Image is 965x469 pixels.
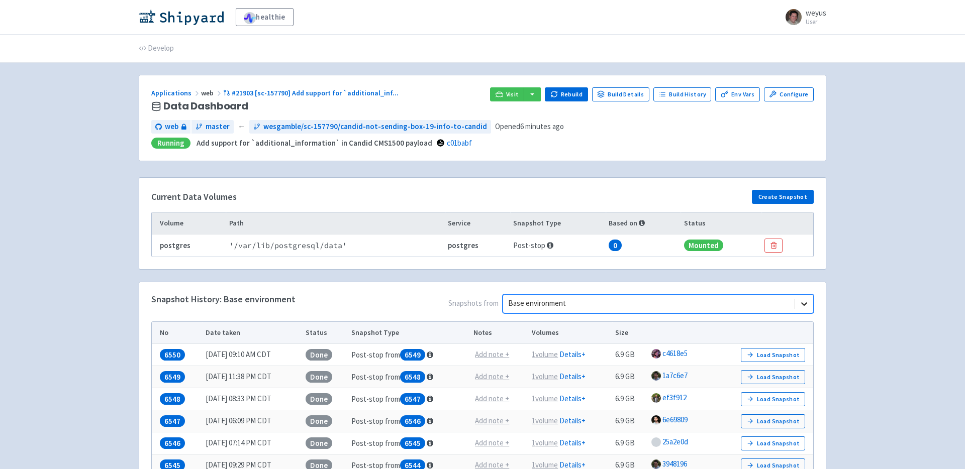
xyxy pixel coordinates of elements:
a: 1a7c6e7 [662,371,688,380]
td: Post-stop from [348,388,470,410]
td: [DATE] 11:38 PM CDT [202,366,302,388]
th: Volume [152,212,226,234]
td: Post-stop from [348,410,470,432]
a: Visit [490,87,524,101]
h4: Snapshot History: Base environment [151,294,296,304]
a: Configure [764,87,814,101]
td: 6.9 GB [612,344,648,366]
span: weyus [806,8,826,18]
th: Notes [470,322,529,344]
td: [DATE] 08:33 PM CDT [202,388,302,410]
span: #21903 [sc-157790] Add support for `additional_inf ... [232,88,399,97]
span: master [206,121,230,133]
th: Date taken [202,322,302,344]
a: ef3f912 [662,393,687,402]
a: #21903 [sc-157790] Add support for `additional_inf... [223,88,400,97]
small: User [806,19,826,25]
h4: Current Data Volumes [151,192,237,202]
span: 6546 [160,437,185,449]
div: Running [151,138,190,149]
th: Size [612,322,648,344]
th: Snapshot Type [348,322,470,344]
b: postgres [160,241,190,250]
a: 3948196 [662,459,687,468]
span: Visit [506,90,519,98]
button: Load Snapshot [741,370,805,384]
a: Details+ [559,372,586,381]
span: web [201,88,223,97]
a: 25a2e0d [662,437,688,446]
span: Mounted [684,240,723,251]
button: Create Snapshot [752,190,814,204]
td: Post-stop from [348,366,470,388]
span: Done [306,437,332,449]
td: 6.9 GB [612,432,648,454]
span: Done [306,393,332,405]
time: 6 minutes ago [520,122,564,131]
a: Details+ [559,438,586,447]
a: Build Details [592,87,649,101]
span: 6545 [400,437,425,449]
span: 6548 [400,371,425,383]
td: 6.9 GB [612,366,648,388]
a: healthie [236,8,294,26]
span: Opened [495,121,564,133]
span: ← [238,121,245,133]
th: Snapshot Type [510,212,606,234]
td: ' /var/lib/postgresql/data ' [226,234,444,257]
button: Rebuild [545,87,588,101]
span: 6550 [160,349,185,361]
td: 6.9 GB [612,410,648,432]
a: wesgamble/sc-157790/candid-not-sending-box-19-info-to-candid [249,120,491,134]
th: Status [681,212,761,234]
th: Service [445,212,510,234]
u: Add note + [475,349,509,359]
th: Based on [606,212,681,234]
u: 1 volume [532,438,558,447]
th: Path [226,212,444,234]
img: Shipyard logo [139,9,224,25]
a: web [151,120,190,134]
a: Applications [151,88,201,97]
u: Add note + [475,394,509,403]
a: master [191,120,234,134]
u: 1 volume [532,349,558,359]
u: Add note + [475,416,509,425]
a: 6e69809 [662,415,688,424]
button: Load Snapshot [741,348,805,362]
span: 6549 [400,349,425,361]
strong: Add support for `additional_information` in Candid CMS1500 payload [197,138,432,148]
td: 6.9 GB [612,388,648,410]
span: Snapshots from [296,294,814,317]
button: Load Snapshot [741,414,805,428]
a: Develop [139,35,174,63]
span: 0 [609,240,622,251]
span: 6547 [160,415,185,427]
td: Post-stop from [348,432,470,454]
u: Add note + [475,372,509,381]
b: postgres [448,241,478,250]
a: Details+ [559,349,586,359]
span: Done [306,371,332,383]
button: Load Snapshot [741,436,805,450]
span: web [165,121,178,133]
a: Env Vars [715,87,759,101]
a: Build History [653,87,712,101]
u: Add note + [475,438,509,447]
span: 6549 [160,371,185,383]
th: Status [302,322,348,344]
span: 6547 [400,393,425,405]
span: Post-stop [513,241,553,250]
span: wesgamble/sc-157790/candid-not-sending-box-19-info-to-candid [263,121,487,133]
span: Done [306,415,332,427]
span: Done [306,349,332,361]
u: 1 volume [532,394,558,403]
u: 1 volume [532,372,558,381]
td: [DATE] 06:09 PM CDT [202,410,302,432]
td: [DATE] 09:10 AM CDT [202,344,302,366]
a: c4618e5 [662,348,688,358]
th: No [152,322,202,344]
td: Post-stop from [348,344,470,366]
th: Volumes [529,322,612,344]
button: Load Snapshot [741,392,805,406]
